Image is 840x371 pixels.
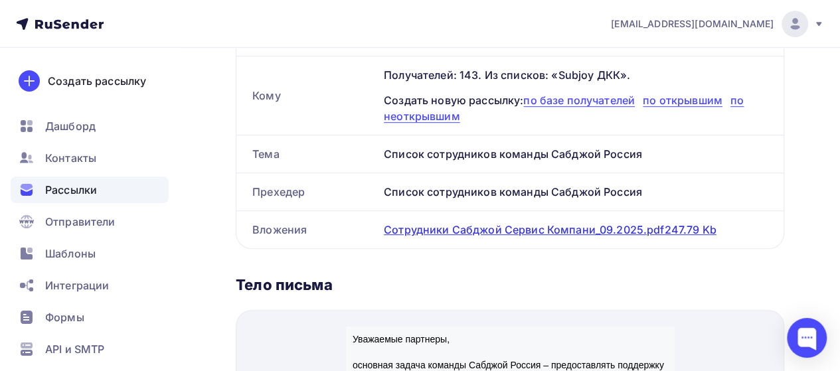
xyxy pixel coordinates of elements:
[45,118,96,134] span: Дашборд
[11,145,169,171] a: Контакты
[45,309,84,325] span: Формы
[384,67,768,83] div: Получателей: 143. Из списков: «Subjoy ДКК».
[45,150,96,166] span: Контакты
[45,214,116,230] span: Отправители
[11,240,169,267] a: Шаблоны
[643,94,722,107] span: по открывшим
[384,92,768,124] div: Создать новую рассылку:
[611,11,824,37] a: [EMAIL_ADDRESS][DOMAIN_NAME]
[45,182,97,198] span: Рассылки
[7,163,321,214] p: Для вашего удобства направляем файл со списком сотрудников команды Сабджой Россия, их контактами ...
[11,304,169,331] a: Формы
[236,211,378,248] div: Вложения
[7,33,321,58] p: основная задача команды Сабджой Россия – предоставлять поддержку вашему бизнесу на ежедневной осн...
[7,58,321,110] p: В условиях непростой экономической ситуации на рынке общественного питания и перехода нашей сети ...
[7,228,321,254] p: Всегда на связи с вами,
[236,275,784,294] div: Тело письма
[45,341,104,357] span: API и SMTP
[384,222,716,238] div: Сотрудники Сабджой Сервис Компани_09.2025.pdf
[11,208,169,235] a: Отправители
[236,173,378,210] div: Прехедер
[378,135,784,173] div: Список сотрудников команды Сабджой Россия
[523,94,635,107] span: по базе получателей
[236,135,378,173] div: Тема
[236,56,378,135] div: Кому
[11,113,169,139] a: Дашборд
[7,7,321,20] p: Уважаемые партнеры,
[45,277,109,293] span: Интеграции
[7,111,321,163] p: За последние месяцы в команде Сабджой Россия появились новые сотрудники и новые позиции, отвечающ...
[664,223,716,236] span: 247.79 Kb
[45,246,96,261] span: Шаблоны
[48,73,146,89] div: Создать рассылку
[378,173,784,210] div: Список сотрудников команды Сабджой Россия
[611,17,774,31] span: [EMAIL_ADDRESS][DOMAIN_NAME]
[11,177,169,203] a: Рассылки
